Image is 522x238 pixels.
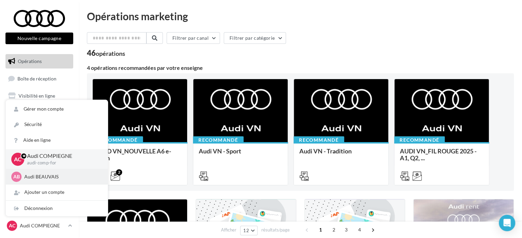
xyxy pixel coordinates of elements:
div: Opérations marketing [87,11,514,21]
span: 1 [315,224,326,235]
div: Recommandé [394,136,445,144]
p: Audi COMPIEGNE [27,152,97,160]
a: Sécurité [6,117,108,132]
div: Déconnexion [6,201,108,216]
div: opérations [96,50,125,57]
p: Audi BEAUVAIS [24,173,100,180]
span: Boîte de réception [17,75,56,81]
button: Filtrer par canal [167,32,220,44]
span: Audi VN - Sport [199,147,241,155]
div: 46 [87,49,125,57]
a: AC Audi COMPIEGNE [5,219,73,232]
a: Boîte de réception [4,71,75,86]
a: Médiathèque [4,123,75,137]
div: 4 opérations recommandées par votre enseigne [87,65,514,71]
span: Audi VN - Tradition [299,147,352,155]
span: 4 [354,224,365,235]
a: PLV et print personnalisable [4,140,75,160]
span: AC [9,222,15,229]
a: Visibilité en ligne [4,89,75,103]
p: Audi COMPIEGNE [20,222,65,229]
a: Aide en ligne [6,133,108,148]
span: AUDI VN_FIL ROUGE 2025 - A1, Q2, ... [400,147,477,162]
div: Recommandé [193,136,244,144]
div: Open Intercom Messenger [499,215,515,231]
button: Filtrer par catégorie [224,32,286,44]
span: 12 [243,228,249,233]
span: résultats/page [261,227,290,233]
span: Visibilité en ligne [18,93,55,99]
a: Gérer mon compte [6,101,108,117]
div: Ajouter un compte [6,185,108,200]
button: Nouvelle campagne [5,33,73,44]
span: Afficher [221,227,236,233]
div: Recommandé [92,136,143,144]
p: audi-comp-for [27,160,97,166]
span: 2 [328,224,339,235]
span: AC [14,155,22,163]
span: AUD VN_NOUVELLE A6 e-tron [98,147,171,162]
a: Campagnes [4,106,75,120]
span: 3 [341,224,352,235]
div: 2 [116,169,122,175]
a: Opérations [4,54,75,68]
button: 12 [240,226,258,235]
div: Recommandé [293,136,344,144]
span: AB [13,173,20,180]
span: Opérations [18,58,42,64]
